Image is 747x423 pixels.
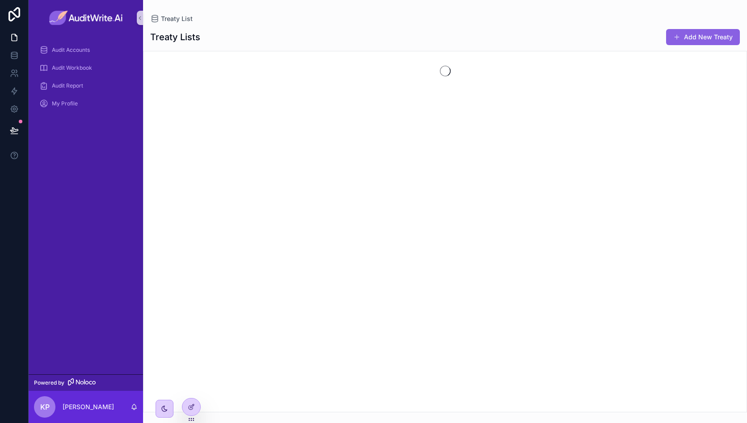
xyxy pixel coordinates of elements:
[150,14,193,23] a: Treaty List
[161,14,193,23] span: Treaty List
[52,64,92,71] span: Audit Workbook
[34,78,138,94] a: Audit Report
[40,402,50,412] span: KP
[150,31,200,43] h1: Treaty Lists
[34,42,138,58] a: Audit Accounts
[29,374,143,391] a: Powered by
[52,82,83,89] span: Audit Report
[52,46,90,54] span: Audit Accounts
[34,60,138,76] a: Audit Workbook
[34,379,64,386] span: Powered by
[34,96,138,112] a: My Profile
[666,29,740,45] button: Add New Treaty
[29,36,143,123] div: scrollable content
[52,100,78,107] span: My Profile
[49,11,123,25] img: App logo
[63,402,114,411] p: [PERSON_NAME]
